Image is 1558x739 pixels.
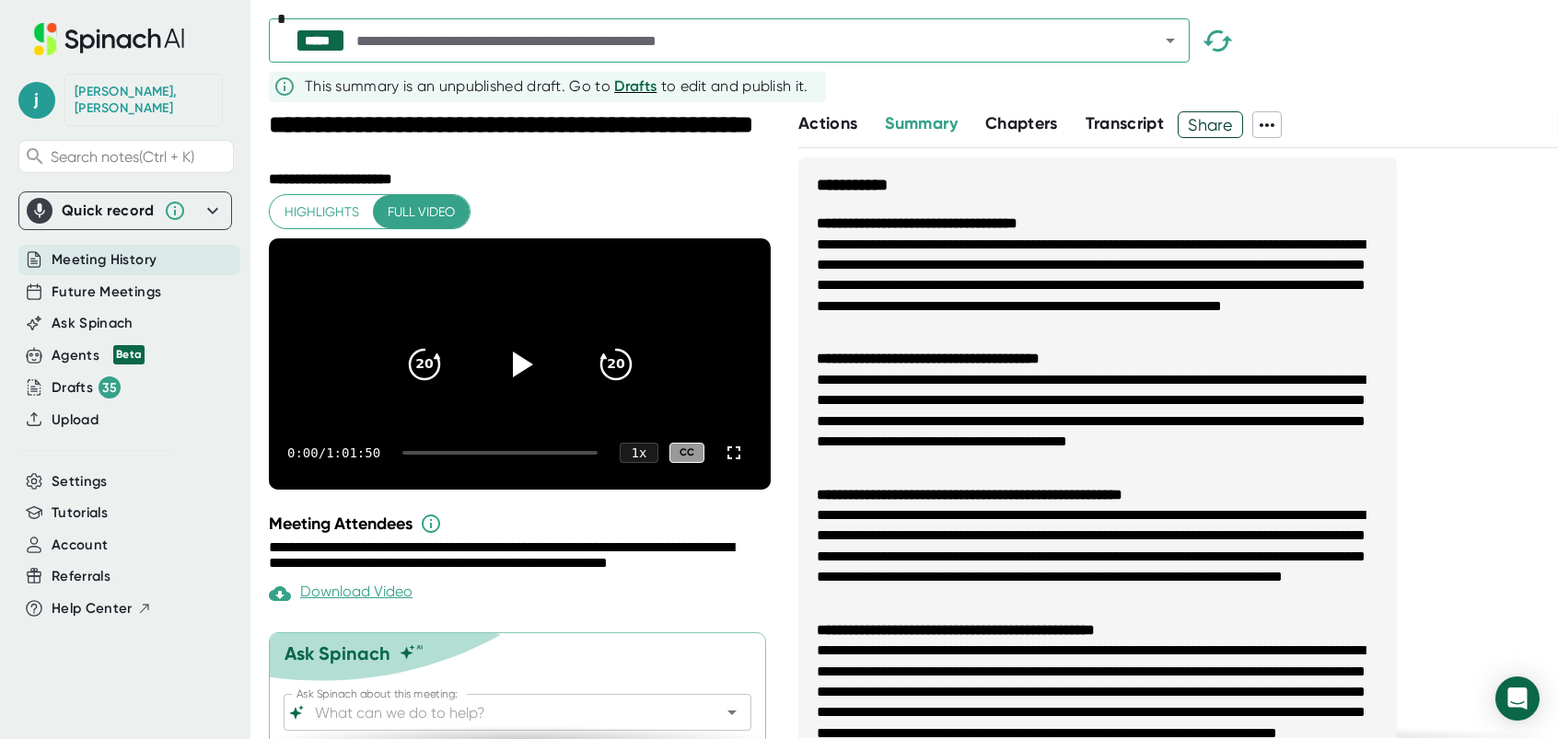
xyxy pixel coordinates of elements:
span: Help Center [52,598,133,619]
span: Summary [885,113,957,133]
button: Agents Beta [52,345,145,366]
div: Open Intercom Messenger [1495,676,1540,721]
span: Chapters [985,113,1058,133]
button: Full video [373,195,470,229]
button: Open [1157,28,1183,53]
div: 35 [99,376,121,398]
button: Tutorials [52,502,108,524]
button: Summary [885,111,957,136]
span: Search notes (Ctrl + K) [51,148,194,166]
div: Drafts [52,376,121,398]
button: Transcript [1086,111,1165,136]
div: This summary is an unpublished draft. Go to to edit and publish it. [305,75,808,98]
button: Settings [52,471,108,492]
div: Quick record [27,192,224,229]
span: Transcript [1086,113,1165,133]
button: Account [52,535,108,556]
button: Ask Spinach [52,313,134,334]
div: Agents [52,345,145,366]
input: What can we do to help? [311,699,692,725]
div: Quick record [62,202,155,220]
div: CC [669,443,704,464]
div: Beta [113,345,145,364]
button: Share [1178,111,1243,138]
div: Flores, Juan [75,84,213,116]
button: Drafts [614,75,657,98]
div: Download Video [269,583,413,605]
button: Upload [52,410,99,431]
button: Actions [798,111,857,136]
button: Highlights [270,195,374,229]
span: Full video [388,201,455,224]
button: Open [719,699,745,725]
span: j [18,82,55,119]
span: Drafts [614,77,657,95]
span: Highlights [285,201,359,224]
div: 1 x [620,443,658,463]
button: Help Center [52,598,152,619]
button: Future Meetings [52,282,161,303]
div: Ask Spinach [285,642,390,664]
button: Referrals [52,566,110,587]
div: 0:00 / 1:01:50 [287,445,380,460]
span: Share [1179,109,1242,141]
button: Drafts 35 [52,376,121,398]
div: Meeting Attendees [269,513,775,535]
button: Chapters [985,111,1058,136]
span: Actions [798,113,857,133]
button: Meeting History [52,249,157,271]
